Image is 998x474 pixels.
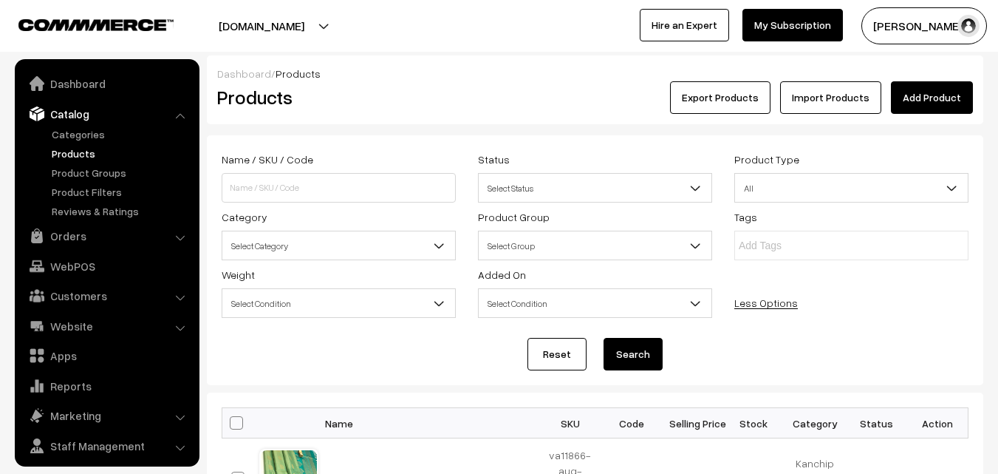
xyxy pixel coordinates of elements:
[478,209,550,225] label: Product Group
[479,175,711,201] span: Select Status
[18,15,148,33] a: COMMMERCE
[734,209,757,225] label: Tags
[478,173,712,203] span: Select Status
[742,9,843,41] a: My Subscription
[739,238,868,254] input: Add Tags
[527,338,587,370] a: Reset
[48,126,194,142] a: Categories
[222,152,313,167] label: Name / SKU / Code
[48,165,194,180] a: Product Groups
[18,19,174,30] img: COMMMERCE
[478,152,510,167] label: Status
[222,209,267,225] label: Category
[18,253,194,280] a: WebPOS
[18,70,194,97] a: Dashboard
[222,173,456,203] input: Name / SKU / Code
[734,152,799,167] label: Product Type
[222,288,456,318] span: Select Condition
[735,175,968,201] span: All
[18,402,194,429] a: Marketing
[222,233,455,259] span: Select Category
[601,408,662,439] th: Code
[276,67,321,80] span: Products
[18,223,194,249] a: Orders
[48,184,194,200] a: Product Filters
[907,408,968,439] th: Action
[217,86,454,109] h2: Products
[861,7,987,44] button: [PERSON_NAME]
[48,203,194,219] a: Reviews & Ratings
[891,81,973,114] a: Add Product
[18,342,194,369] a: Apps
[222,291,455,316] span: Select Condition
[18,101,194,127] a: Catalog
[222,267,255,282] label: Weight
[18,373,194,399] a: Reports
[734,173,968,203] span: All
[785,408,846,439] th: Category
[318,408,540,439] th: Name
[18,282,194,309] a: Customers
[723,408,785,439] th: Stock
[222,231,456,260] span: Select Category
[478,231,712,260] span: Select Group
[957,15,980,37] img: user
[18,433,194,459] a: Staff Management
[167,7,356,44] button: [DOMAIN_NAME]
[662,408,723,439] th: Selling Price
[640,9,729,41] a: Hire an Expert
[478,288,712,318] span: Select Condition
[780,81,881,114] a: Import Products
[478,267,526,282] label: Added On
[479,233,711,259] span: Select Group
[479,291,711,316] span: Select Condition
[217,67,271,80] a: Dashboard
[217,66,973,81] div: /
[846,408,907,439] th: Status
[540,408,601,439] th: SKU
[604,338,663,370] button: Search
[48,146,194,161] a: Products
[670,81,770,114] button: Export Products
[734,297,798,309] a: Less Options
[18,313,194,339] a: Website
